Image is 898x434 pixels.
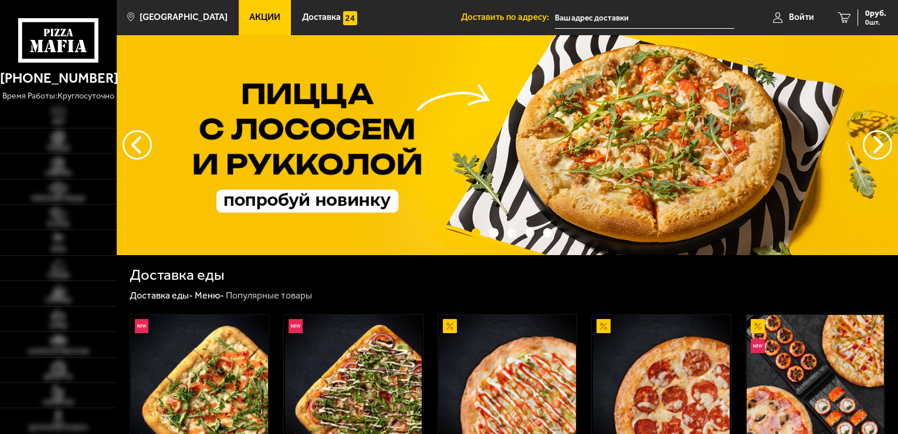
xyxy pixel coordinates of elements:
[507,228,516,237] button: точки переключения
[543,228,552,237] button: точки переключения
[123,130,152,160] button: следующий
[751,319,765,333] img: Акционный
[865,9,886,18] span: 0 руб.
[555,7,734,29] input: Ваш адрес доставки
[472,228,480,237] button: точки переключения
[130,267,224,283] h1: Доставка еды
[526,228,534,237] button: точки переключения
[140,13,228,22] span: [GEOGRAPHIC_DATA]
[789,13,814,22] span: Войти
[226,290,312,302] div: Популярные товары
[597,319,611,333] img: Акционный
[343,11,357,25] img: 15daf4d41897b9f0e9f617042186c801.svg
[302,13,341,22] span: Доставка
[489,228,498,237] button: точки переключения
[135,319,149,333] img: Новинка
[130,290,193,301] a: Доставка еды-
[863,130,892,160] button: предыдущий
[751,339,765,353] img: Новинка
[289,319,303,333] img: Новинка
[249,13,280,22] span: Акции
[461,13,555,22] span: Доставить по адресу:
[865,19,886,26] span: 0 шт.
[443,319,457,333] img: Акционный
[195,290,224,301] a: Меню-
